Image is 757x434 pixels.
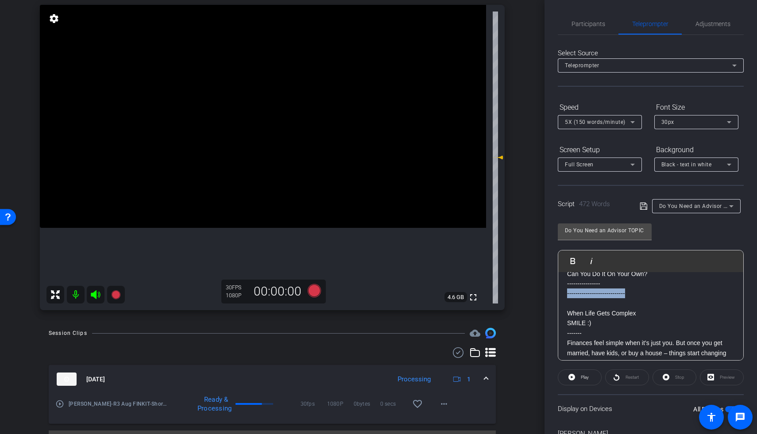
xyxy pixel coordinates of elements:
[470,328,480,338] span: Destinations for your clips
[558,394,744,423] div: Display on Devices
[567,288,734,298] p: ----------------------------
[493,152,503,163] mat-icon: 0 dB
[57,373,77,386] img: thumb-nail
[439,399,449,409] mat-icon: more_horiz
[226,292,248,299] div: 1080P
[706,412,717,422] mat-icon: accessibility
[558,100,642,115] div: Speed
[69,399,168,408] span: [PERSON_NAME]-R3 Aug FINKIT-Short 1 Can you TA1-2025-09-25-10-11-45-842-0
[695,21,730,27] span: Adjustments
[380,399,407,408] span: 0 secs
[49,329,87,338] div: Session Clips
[49,393,496,424] div: thumb-nail[DATE]Processing1
[567,269,734,279] p: Can You Do It On Your Own?
[567,328,734,338] p: -------
[567,318,734,328] p: SMILE :)
[301,399,327,408] span: 30fps
[226,284,248,291] div: 30
[572,21,605,27] span: Participants
[735,412,745,422] mat-icon: message
[444,292,467,303] span: 4.6 GB
[661,161,712,168] span: Black - text in white
[193,395,233,413] div: Ready & Processing
[565,225,645,236] input: Title
[412,399,423,409] mat-icon: favorite_border
[693,405,725,414] label: All Devices
[468,292,479,303] mat-icon: fullscreen
[654,100,738,115] div: Font Size
[558,142,642,157] div: Screen Setup
[558,48,744,58] div: Select Source
[48,13,60,24] mat-icon: settings
[579,200,610,208] span: 472 Words
[354,399,380,408] span: 0bytes
[654,142,738,157] div: Background
[567,279,734,288] p: ----------------
[55,399,64,408] mat-icon: play_circle_outline
[467,375,471,384] span: 1
[661,119,674,125] span: 30px
[632,21,668,27] span: Teleprompter
[248,284,307,299] div: 00:00:00
[581,375,589,380] span: Play
[49,365,496,393] mat-expansion-panel-header: thumb-nail[DATE]Processing1
[558,199,627,209] div: Script
[86,375,105,384] span: [DATE]
[558,369,602,385] button: Play
[567,338,734,368] p: Finances feel simple when it’s just you. But once you get married, have kids, or buy a house – th...
[565,119,626,125] span: 5X (150 words/minute)
[470,328,480,338] mat-icon: cloud_upload
[567,308,734,318] p: When Life Gets Complex
[564,252,581,270] button: Bold (⌘B)
[232,284,241,291] span: FPS
[327,399,354,408] span: 1080P
[393,374,435,384] div: Processing
[565,62,599,69] span: Teleprompter
[565,161,594,168] span: Full Screen
[583,252,600,270] button: Italic (⌘I)
[485,328,496,338] img: Session clips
